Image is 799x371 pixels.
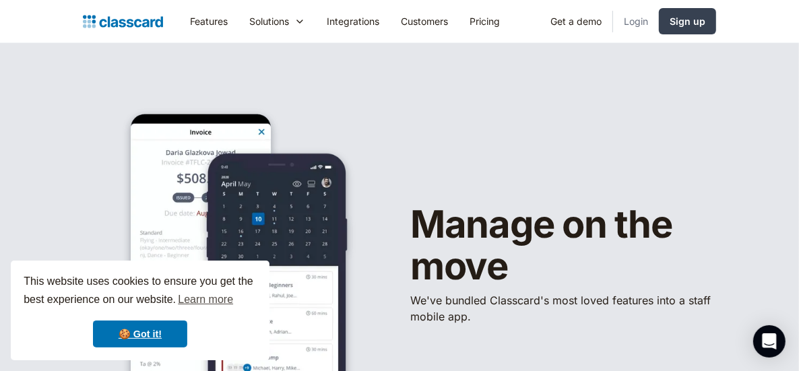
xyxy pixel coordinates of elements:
a: learn more about cookies [176,290,235,310]
a: dismiss cookie message [93,321,187,347]
div: Sign up [670,14,705,28]
h1: Manage on the move [410,204,716,287]
a: Login [613,6,659,36]
a: Get a demo [540,6,612,36]
a: Sign up [659,8,716,34]
a: Features [179,6,238,36]
div: Solutions [249,14,289,28]
p: We've bundled ​Classcard's most loved features into a staff mobile app. [410,292,716,325]
span: This website uses cookies to ensure you get the best experience on our website. [24,273,257,310]
a: Pricing [459,6,511,36]
a: home [83,12,163,31]
div: cookieconsent [11,261,269,360]
div: Open Intercom Messenger [753,325,786,358]
a: Integrations [316,6,390,36]
div: Solutions [238,6,316,36]
a: Customers [390,6,459,36]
